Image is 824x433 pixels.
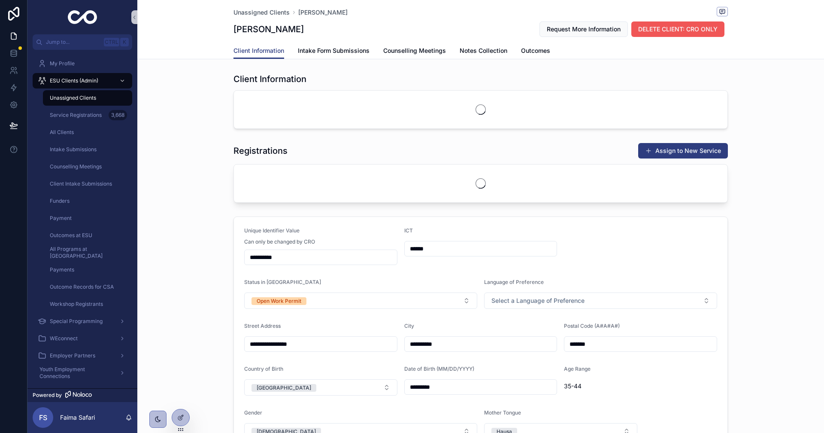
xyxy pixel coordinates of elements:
div: 3,668 [109,110,127,120]
a: Intake Form Submissions [298,43,370,60]
a: Counselling Meetings [43,159,132,174]
span: Youth Employment Connections [39,366,112,380]
h1: Registrations [233,145,288,157]
div: [GEOGRAPHIC_DATA] [257,384,311,392]
span: Counselling Meetings [383,46,446,55]
span: Jump to... [46,39,100,46]
a: Notes Collection [460,43,507,60]
a: All Clients [43,125,132,140]
span: Employer Partners [50,352,95,359]
span: Can only be changed by CRO [244,238,315,245]
span: 35-44 [564,382,717,390]
img: App logo [68,10,97,24]
span: Language of Preference [484,279,544,285]
a: ESU Clients (Admin) [33,73,132,88]
button: Select Button [244,293,477,309]
span: Age Range [564,366,591,372]
a: Counselling Meetings [383,43,446,60]
button: DELETE CLIENT: CRO ONLY [631,21,724,37]
button: Assign to New Service [638,143,728,159]
span: Date of Birth (MM/DD/YYYY) [404,366,474,372]
span: Notes Collection [460,46,507,55]
span: My Profile [50,60,75,67]
a: Employer Partners [33,348,132,363]
span: WEconnect [50,335,78,342]
span: Powered by [33,392,62,399]
span: All Clients [50,129,74,136]
span: Payments [50,266,74,273]
span: Unassigned Clients [50,95,96,101]
span: Workshop Registrants [50,301,103,308]
a: Unassigned Clients [233,8,290,17]
h1: Client Information [233,73,306,85]
span: DELETE CLIENT: CRO ONLY [638,25,718,34]
a: Workshop Registrants [43,296,132,312]
span: All Programs at [GEOGRAPHIC_DATA] [50,246,124,259]
span: Client Intake Submissions [50,180,112,187]
span: Funders [50,198,70,204]
span: Country of Birth [244,366,283,372]
a: Client Intake Submissions [43,176,132,192]
a: Unassigned Clients [43,90,132,106]
a: Payment [43,210,132,226]
span: Intake Submissions [50,146,97,153]
a: [PERSON_NAME] [298,8,348,17]
span: Street Address [244,323,281,329]
a: Outcome Records for CSA [43,279,132,295]
h1: [PERSON_NAME] [233,23,304,35]
span: Special Programming [50,318,103,325]
button: Jump to...CtrlK [33,34,132,50]
span: Outcomes at ESU [50,232,92,239]
span: Outcomes [521,46,550,55]
button: Request More Information [539,21,628,37]
a: All Programs at [GEOGRAPHIC_DATA] [43,245,132,260]
span: K [121,39,128,46]
span: Intake Form Submissions [298,46,370,55]
a: WEconnect [33,331,132,346]
a: Client Information [233,43,284,59]
span: Postal Code (A#A#A#) [564,323,620,329]
a: Youth Employment Connections [33,365,132,381]
span: Ctrl [104,38,119,46]
span: ICT [404,227,413,234]
a: Intake Submissions [43,142,132,157]
div: Open Work Permit [257,297,301,305]
button: Select Button [484,293,717,309]
span: Mother Tongue [484,409,521,416]
span: FS [39,412,47,423]
span: Payment [50,215,72,222]
span: Select a Language of Preference [491,296,585,305]
a: Payments [43,262,132,277]
a: Funders [43,193,132,209]
span: ESU Clients (Admin) [50,77,98,84]
a: Powered by [27,388,137,402]
div: scrollable content [27,50,137,388]
a: Special Programming [33,314,132,329]
span: Request More Information [547,25,621,34]
a: Service Registrations3,668 [43,107,132,123]
a: Outcomes [521,43,550,60]
p: Faima Safari [60,413,95,422]
span: City [404,323,414,329]
button: Select Button [244,379,397,396]
span: Unique Identifier Value [244,227,300,234]
span: Outcome Records for CSA [50,284,114,290]
a: My Profile [33,56,132,71]
a: Outcomes at ESU [43,228,132,243]
span: Service Registrations [50,112,102,119]
span: Status in [GEOGRAPHIC_DATA] [244,279,321,285]
span: Client Information [233,46,284,55]
span: Counselling Meetings [50,163,102,170]
span: Gender [244,409,262,416]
